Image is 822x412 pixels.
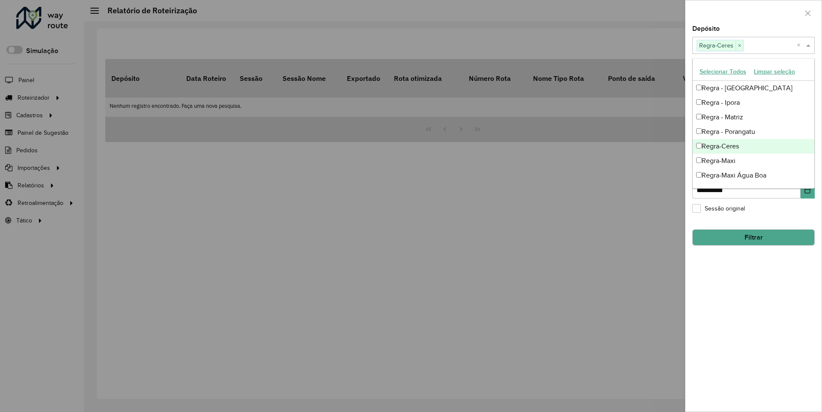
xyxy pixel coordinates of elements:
button: Selecionar Todos [696,65,750,78]
div: Regra - [GEOGRAPHIC_DATA] [693,81,814,95]
button: Choose Date [801,181,815,199]
div: Regra - Matriz [693,110,814,124]
button: Limpar seleção [750,65,799,78]
label: Sessão original [692,204,745,213]
span: × [736,41,743,51]
ng-dropdown-panel: Options list [692,58,815,189]
div: Regra-Uruaçú [693,183,814,197]
div: Regra-Maxi [693,154,814,168]
div: Regra-Maxi Água Boa [693,168,814,183]
div: Regra - Ipora [693,95,814,110]
span: Clear all [797,40,804,50]
button: Filtrar [692,229,815,246]
div: Regra-Ceres [693,139,814,154]
span: Regra-Ceres [697,40,736,50]
div: Regra - Porangatu [693,124,814,139]
label: Depósito [692,24,720,34]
